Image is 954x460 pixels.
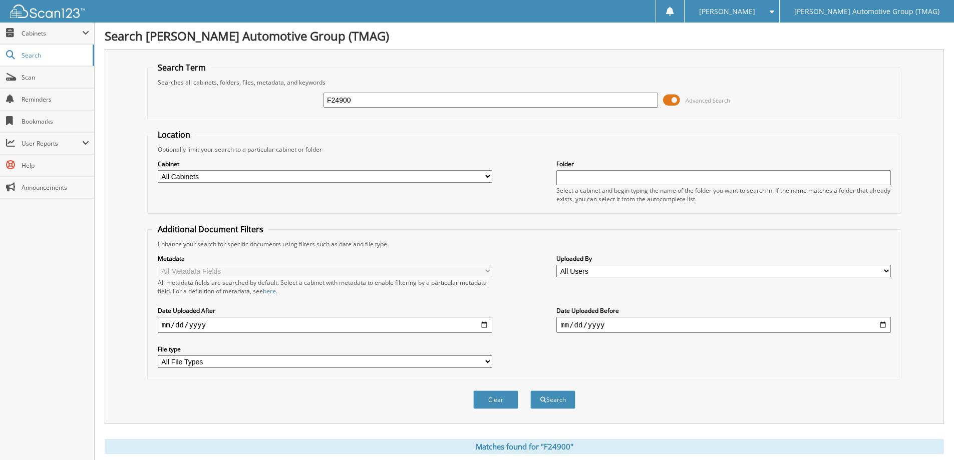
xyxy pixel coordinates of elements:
[158,160,492,168] label: Cabinet
[22,117,89,126] span: Bookmarks
[22,161,89,170] span: Help
[473,390,518,409] button: Clear
[556,317,891,333] input: end
[556,186,891,203] div: Select a cabinet and begin typing the name of the folder you want to search in. If the name match...
[699,9,755,15] span: [PERSON_NAME]
[22,29,82,38] span: Cabinets
[158,345,492,353] label: File type
[22,73,89,82] span: Scan
[153,78,896,87] div: Searches all cabinets, folders, files, metadata, and keywords
[22,183,89,192] span: Announcements
[530,390,575,409] button: Search
[158,317,492,333] input: start
[158,278,492,295] div: All metadata fields are searched by default. Select a cabinet with metadata to enable filtering b...
[22,139,82,148] span: User Reports
[153,224,268,235] legend: Additional Document Filters
[556,254,891,263] label: Uploaded By
[105,28,944,44] h1: Search [PERSON_NAME] Automotive Group (TMAG)
[153,240,896,248] div: Enhance your search for specific documents using filters such as date and file type.
[158,306,492,315] label: Date Uploaded After
[686,97,730,104] span: Advanced Search
[105,439,944,454] div: Matches found for "F24900"
[22,51,88,60] span: Search
[263,287,276,295] a: here
[153,129,195,140] legend: Location
[22,95,89,104] span: Reminders
[153,145,896,154] div: Optionally limit your search to a particular cabinet or folder
[153,62,211,73] legend: Search Term
[158,254,492,263] label: Metadata
[794,9,939,15] span: [PERSON_NAME] Automotive Group (TMAG)
[556,160,891,168] label: Folder
[556,306,891,315] label: Date Uploaded Before
[10,5,85,18] img: scan123-logo-white.svg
